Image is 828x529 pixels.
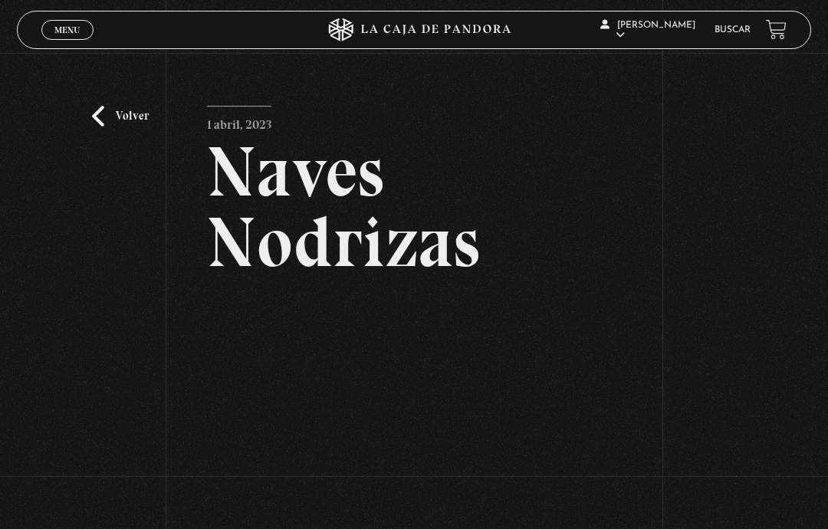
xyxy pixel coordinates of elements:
span: [PERSON_NAME] [600,21,695,40]
p: 1 abril, 2023 [207,106,271,136]
span: Cerrar [50,38,86,49]
a: View your shopping cart [766,19,787,40]
a: Volver [92,106,149,127]
h2: Naves Nodrizas [207,136,620,278]
a: Buscar [715,25,751,34]
span: Menu [54,25,80,34]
